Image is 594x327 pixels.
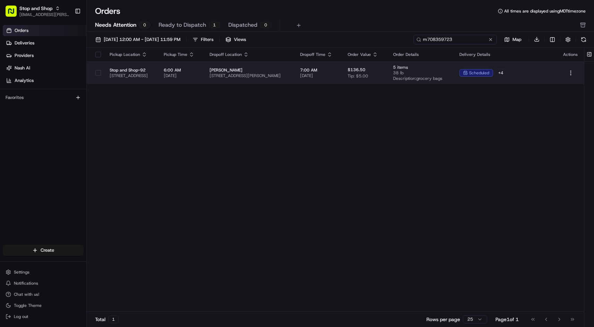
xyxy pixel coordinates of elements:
[4,98,56,110] a: 📗Knowledge Base
[7,7,21,21] img: Nash
[209,22,220,28] div: 1
[414,35,497,44] input: Type to search
[164,67,198,73] span: 6:00 AM
[494,69,507,77] div: + 4
[59,101,64,107] div: 💻
[49,117,84,123] a: Powered byPylon
[210,73,289,78] span: [STREET_ADDRESS][PERSON_NAME]
[3,267,84,277] button: Settings
[15,65,30,71] span: Nash AI
[210,52,289,57] div: Dropoff Location
[348,73,368,79] span: Tip: $5.00
[228,21,257,29] span: Dispatched
[18,45,114,52] input: Clear
[3,3,72,19] button: Stop and Shop[EMAIL_ADDRESS][PERSON_NAME][DOMAIN_NAME]
[66,101,111,108] span: API Documentation
[108,316,119,323] div: 1
[348,67,365,73] span: $136.50
[19,12,69,17] button: [EMAIL_ADDRESS][PERSON_NAME][DOMAIN_NAME]
[3,50,86,61] a: Providers
[164,52,198,57] div: Pickup Time
[15,27,28,34] span: Orders
[139,22,150,28] div: 0
[189,35,217,44] button: Filters
[110,67,153,73] span: Stop and Shop-92
[563,52,578,57] div: Actions
[393,76,448,81] span: Description: grocery bags
[14,314,28,319] span: Log out
[300,52,337,57] div: Dropoff Time
[579,35,588,44] button: Refresh
[512,36,521,43] span: Map
[95,21,136,29] span: Needs Attention
[92,35,184,44] button: [DATE] 12:00 AM - [DATE] 11:59 PM
[15,40,34,46] span: Deliveries
[164,73,198,78] span: [DATE]
[222,35,249,44] button: Views
[24,66,114,73] div: Start new chat
[3,290,84,299] button: Chat with us!
[14,269,29,275] span: Settings
[7,28,126,39] p: Welcome 👋
[7,66,19,79] img: 1736555255976-a54dd68f-1ca7-489b-9aae-adbdc363a1c4
[500,35,526,44] button: Map
[300,73,337,78] span: [DATE]
[300,67,337,73] span: 7:00 AM
[118,68,126,77] button: Start new chat
[495,316,519,323] div: Page 1 of 1
[393,65,448,70] span: 5 items
[7,101,12,107] div: 📗
[260,22,271,28] div: 0
[426,316,460,323] p: Rows per page
[3,301,84,310] button: Toggle Theme
[15,77,34,84] span: Analytics
[210,67,289,73] span: [PERSON_NAME]
[3,312,84,321] button: Log out
[14,303,42,308] span: Toggle Theme
[110,52,153,57] div: Pickup Location
[95,6,120,17] h1: Orders
[3,92,84,103] div: Favorites
[41,247,54,253] span: Create
[14,292,39,297] span: Chat with us!
[14,280,38,286] span: Notifications
[234,36,246,43] span: Views
[3,25,86,36] a: Orders
[3,37,86,49] a: Deliveries
[19,5,52,12] button: Stop and Shop
[104,36,180,43] span: [DATE] 12:00 AM - [DATE] 11:59 PM
[393,70,448,76] span: 38 lb
[110,73,153,78] span: [STREET_ADDRESS]
[348,52,382,57] div: Order Value
[3,245,84,256] button: Create
[3,62,86,74] a: Nash AI
[201,36,213,43] div: Filters
[69,118,84,123] span: Pylon
[3,278,84,288] button: Notifications
[95,316,119,323] div: Total
[14,101,53,108] span: Knowledge Base
[504,8,586,14] span: All times are displayed using MDT timezone
[393,52,448,57] div: Order Details
[56,98,114,110] a: 💻API Documentation
[15,52,34,59] span: Providers
[3,75,86,86] a: Analytics
[459,52,552,57] div: Delivery Details
[159,21,206,29] span: Ready to Dispatch
[24,73,88,79] div: We're available if you need us!
[469,70,489,76] span: scheduled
